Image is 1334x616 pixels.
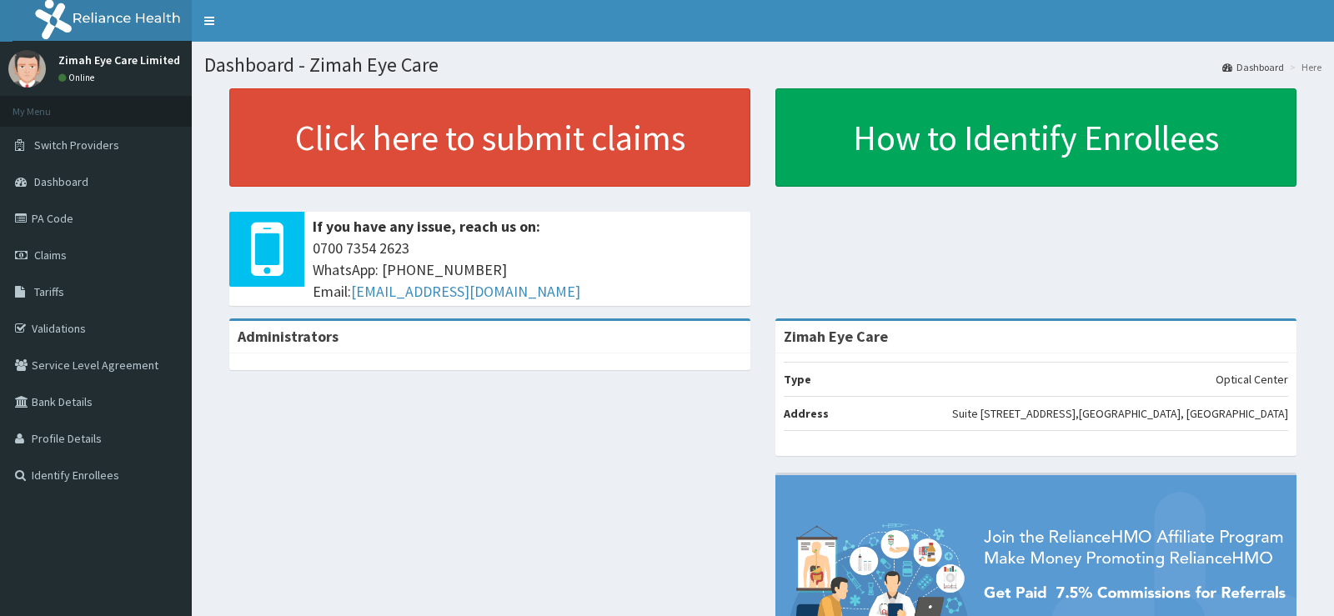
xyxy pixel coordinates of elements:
[34,284,64,299] span: Tariffs
[1216,371,1288,388] p: Optical Center
[784,406,829,421] b: Address
[952,405,1288,422] p: Suite [STREET_ADDRESS],[GEOGRAPHIC_DATA], [GEOGRAPHIC_DATA]
[58,54,180,66] p: Zimah Eye Care Limited
[8,50,46,88] img: User Image
[58,72,98,83] a: Online
[313,217,540,236] b: If you have any issue, reach us on:
[1222,60,1284,74] a: Dashboard
[351,282,580,301] a: [EMAIL_ADDRESS][DOMAIN_NAME]
[229,88,750,187] a: Click here to submit claims
[784,327,888,346] strong: Zimah Eye Care
[34,248,67,263] span: Claims
[34,174,88,189] span: Dashboard
[775,88,1296,187] a: How to Identify Enrollees
[1286,60,1321,74] li: Here
[34,138,119,153] span: Switch Providers
[238,327,339,346] b: Administrators
[204,54,1321,76] h1: Dashboard - Zimah Eye Care
[313,238,742,302] span: 0700 7354 2623 WhatsApp: [PHONE_NUMBER] Email:
[784,372,811,387] b: Type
